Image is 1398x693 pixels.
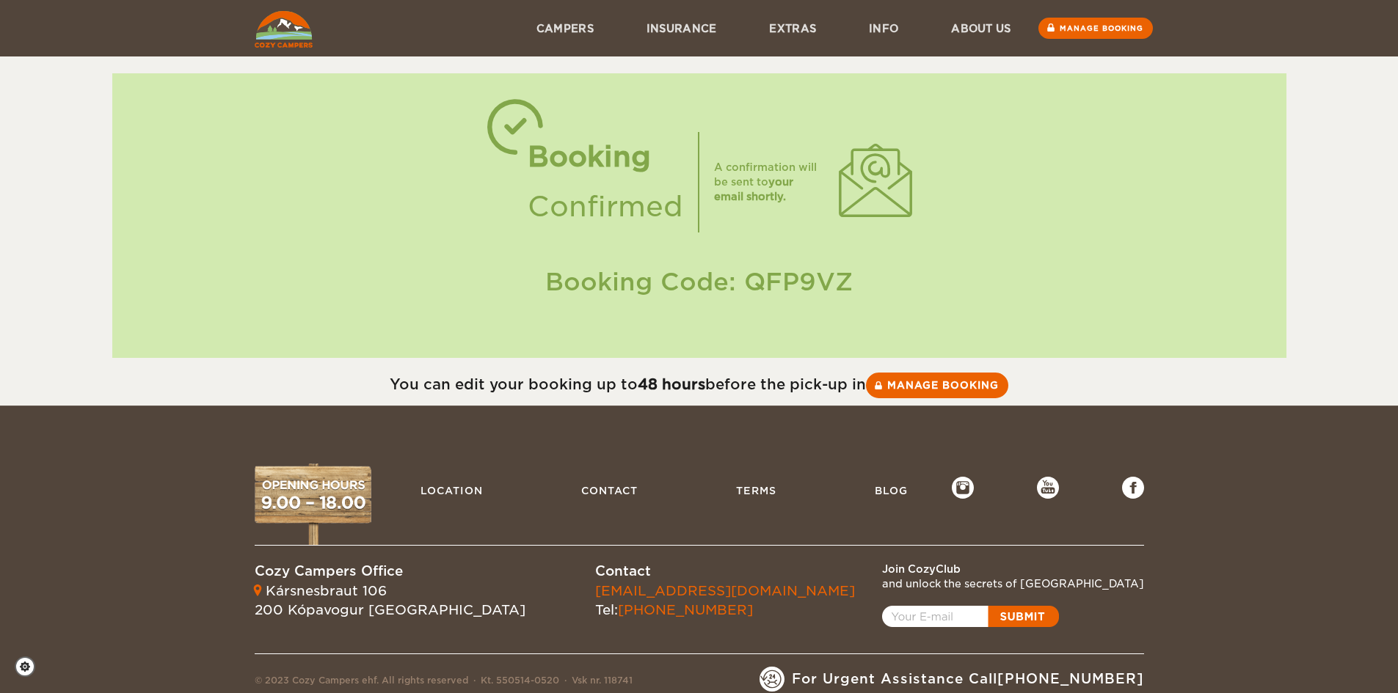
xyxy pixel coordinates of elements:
div: Cozy Campers Office [255,562,525,581]
a: Blog [867,477,915,505]
div: Tel: [595,582,855,619]
div: Confirmed [528,182,683,232]
a: Location [413,477,490,505]
a: Manage booking [1038,18,1153,39]
a: Open popup [882,606,1059,627]
strong: 48 hours [638,375,705,393]
a: Cookie settings [15,656,45,677]
div: Kársnesbraut 106 200 Kópavogur [GEOGRAPHIC_DATA] [255,582,525,619]
a: Manage booking [866,373,1008,398]
a: Terms [729,477,784,505]
a: [PHONE_NUMBER] [997,671,1144,686]
img: Cozy Campers [255,11,313,48]
div: © 2023 Cozy Campers ehf. All rights reserved Kt. 550514-0520 Vsk nr. 118741 [255,674,633,692]
div: Booking [528,132,683,182]
div: Contact [595,562,855,581]
a: [PHONE_NUMBER] [618,602,753,617]
div: Join CozyClub [882,562,1144,576]
span: For Urgent Assistance Call [792,670,1144,689]
div: A confirmation will be sent to [714,160,824,204]
a: [EMAIL_ADDRESS][DOMAIN_NAME] [595,583,855,598]
a: Contact [574,477,645,505]
div: and unlock the secrets of [GEOGRAPHIC_DATA] [882,576,1144,591]
div: Booking Code: QFP9VZ [127,265,1272,299]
